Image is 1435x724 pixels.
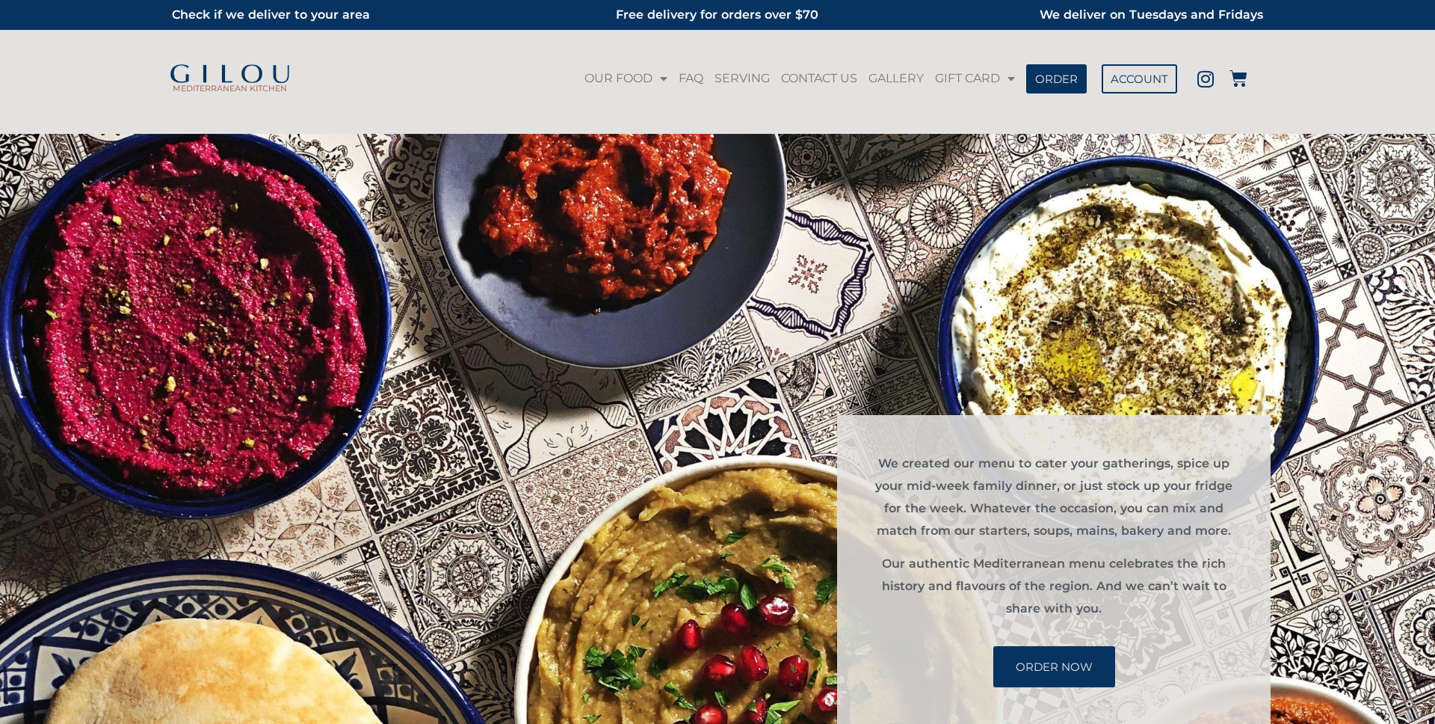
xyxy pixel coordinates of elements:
[993,646,1115,687] a: ORDER NOW
[1111,73,1168,85] span: ACCOUNT
[711,61,774,96] a: SERVING
[874,452,1233,542] p: We created our menu to cater your gatherings, spice up your mid-week family dinner, or just stock...
[1026,64,1087,93] a: ORDER
[172,7,370,22] a: Check if we deliver to your area
[1035,73,1078,85] span: ORDER
[579,61,1019,96] nav: Menu
[540,4,894,26] h2: Free delivery for orders over $70
[164,85,295,93] h2: MEDITERRANEAN KITCHEN
[1016,661,1093,672] span: ORDER NOW
[777,61,861,96] a: CONTACT US
[581,61,671,96] a: OUR FOOD
[168,64,291,85] img: Gilou Logo
[874,553,1233,620] p: Our authentic Mediterranean menu celebrates the rich history and flavours of the region. And we c...
[910,4,1263,26] h2: We deliver on Tuesdays and Fridays
[865,61,928,96] a: GALLERY
[675,61,707,96] a: FAQ
[1102,64,1177,93] a: ACCOUNT
[931,61,1019,96] a: GIFT CARD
